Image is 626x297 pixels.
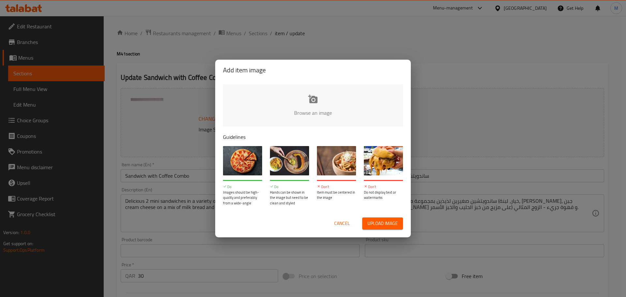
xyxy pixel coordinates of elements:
[317,146,356,175] img: guide-img-3@3x.jpg
[332,217,352,230] button: Cancel
[223,190,262,206] p: Images should be high-quality and preferably from a wide-angle
[334,219,350,228] span: Cancel
[223,133,403,141] p: Guidelines
[270,146,309,175] img: guide-img-2@3x.jpg
[223,65,403,75] h2: Add item image
[364,190,403,200] p: Do not display text or watermarks
[223,184,262,190] p: Do
[364,146,403,175] img: guide-img-4@3x.jpg
[270,184,309,190] p: Do
[223,146,262,175] img: guide-img-1@3x.jpg
[270,190,309,206] p: Hands can be shown in the image but need to be clean and styled
[317,190,356,200] p: Item must be centered in the image
[364,184,403,190] p: Don't
[317,184,356,190] p: Don't
[367,219,398,228] span: Upload image
[362,217,403,230] button: Upload image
